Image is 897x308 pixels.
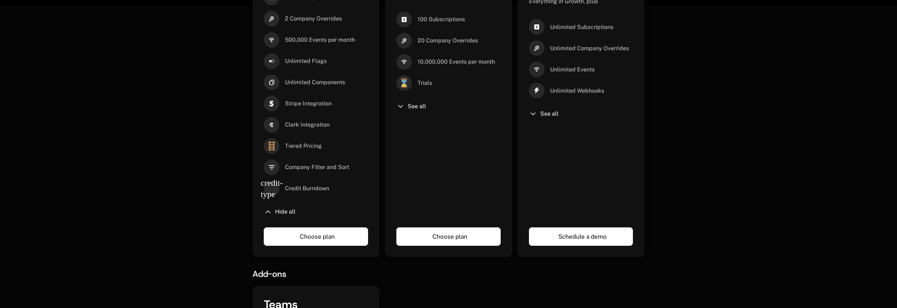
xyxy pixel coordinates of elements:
[418,58,495,66] span: 10,000,000 Events per month
[550,87,604,95] span: Unlimited Webhooks
[285,57,327,65] span: Unlimited Flags
[408,104,426,109] span: See all
[285,79,345,86] span: Unlimited Components
[285,100,332,107] span: Stripe Integration
[264,181,279,196] span: credit-type
[264,96,279,111] i: stripe
[529,83,544,98] i: thunder
[529,40,544,56] i: hammer
[529,110,537,118] i: chevron-down
[264,75,279,90] i: chips
[264,159,279,175] i: filter
[396,102,405,111] i: chevron-down
[396,12,412,27] i: cashapp
[285,36,355,44] span: 500,000 Events per month
[264,32,279,48] i: signal
[264,53,279,69] i: boolean-on
[396,75,412,91] span: ⌛
[264,227,368,246] a: Choose plan
[550,66,595,74] span: Unlimited Events
[550,45,629,52] span: Unlimited Company Overrides
[264,117,279,133] i: clerk
[418,79,432,87] span: Trials
[540,111,559,117] span: See all
[264,11,279,27] i: hammer
[396,33,412,48] i: hammer
[264,138,279,154] span: 🪜
[264,208,272,216] i: chevron-up
[396,54,412,70] i: signal
[550,23,613,31] span: Unlimited Subscriptions
[285,15,342,23] span: 2 Company Overrides
[396,227,501,246] a: Choose plan
[285,163,349,171] span: Company Filter and Sort
[529,19,544,35] i: cashapp
[418,16,465,23] span: 100 Subscriptions
[285,185,329,192] span: Credit Burndown
[529,227,633,246] a: Schedule a demo
[418,37,478,45] span: 20 Company Overrides
[275,209,296,215] span: Hide all
[529,62,544,77] i: signal
[285,121,330,129] span: Clerk Integration
[252,268,286,280] span: Add-ons
[285,142,322,150] span: Tiered Pricing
